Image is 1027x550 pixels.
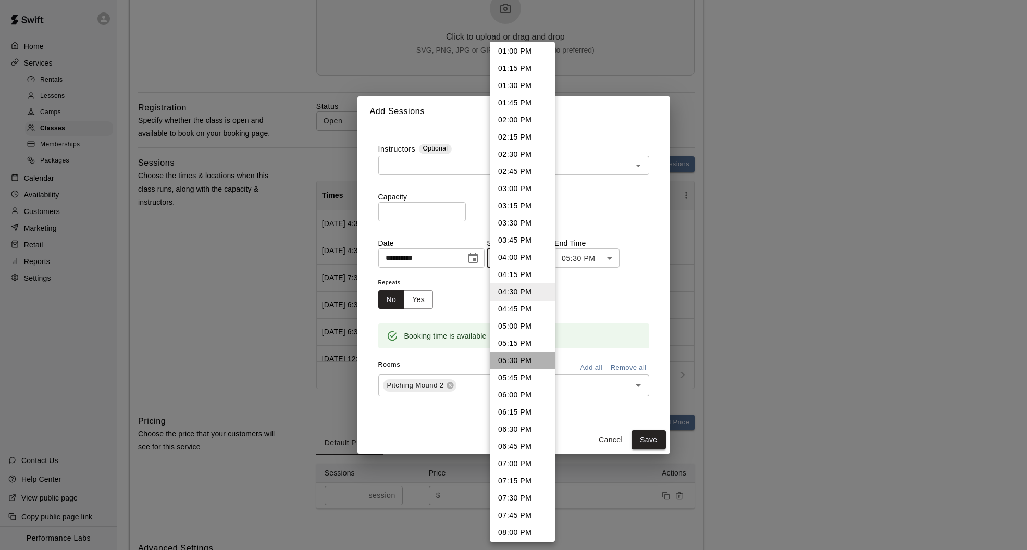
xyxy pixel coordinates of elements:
li: 05:45 PM [490,369,555,386]
li: 03:45 PM [490,232,555,249]
li: 07:15 PM [490,472,555,490]
li: 07:30 PM [490,490,555,507]
li: 06:00 PM [490,386,555,404]
li: 01:45 PM [490,94,555,111]
li: 06:45 PM [490,438,555,455]
li: 01:00 PM [490,43,555,60]
li: 03:15 PM [490,197,555,215]
li: 07:45 PM [490,507,555,524]
li: 05:30 PM [490,352,555,369]
li: 01:30 PM [490,77,555,94]
li: 03:30 PM [490,215,555,232]
li: 06:30 PM [490,421,555,438]
li: 05:00 PM [490,318,555,335]
li: 04:00 PM [490,249,555,266]
li: 06:15 PM [490,404,555,421]
li: 03:00 PM [490,180,555,197]
li: 02:45 PM [490,163,555,180]
li: 01:15 PM [490,60,555,77]
li: 02:15 PM [490,129,555,146]
li: 05:15 PM [490,335,555,352]
li: 04:45 PM [490,301,555,318]
li: 02:00 PM [490,111,555,129]
li: 07:00 PM [490,455,555,472]
li: 02:30 PM [490,146,555,163]
li: 04:30 PM [490,283,555,301]
li: 08:00 PM [490,524,555,541]
li: 04:15 PM [490,266,555,283]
